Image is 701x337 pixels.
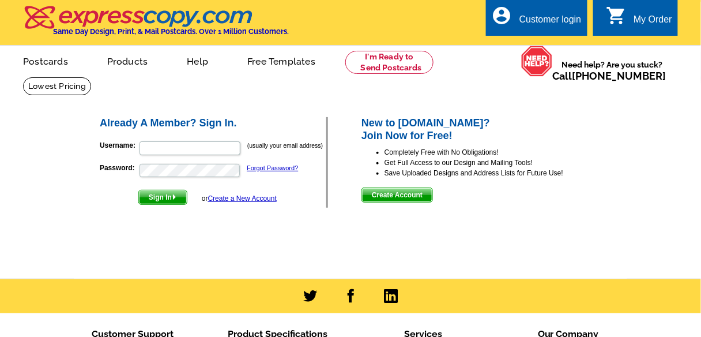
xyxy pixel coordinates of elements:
img: help [521,46,553,77]
div: Customer login [519,14,582,31]
button: Sign In [138,190,187,205]
span: Create Account [362,188,432,202]
a: Same Day Design, Print, & Mail Postcards. Over 1 Million Customers. [23,14,289,36]
li: Completely Free with No Obligations! [385,147,603,158]
a: shopping_cart My Order [606,13,672,27]
a: account_circle Customer login [492,13,582,27]
span: Need help? Are you stuck? [553,59,672,82]
a: Products [89,47,167,74]
i: shopping_cart [606,5,627,26]
i: account_circle [492,5,512,26]
span: Call [553,70,666,82]
button: Create Account [361,188,433,203]
label: Username: [100,140,138,151]
h2: New to [DOMAIN_NAME]? Join Now for Free! [361,117,603,142]
div: or [202,193,277,204]
a: [PHONE_NUMBER] [572,70,666,82]
a: Postcards [5,47,86,74]
span: Sign In [139,190,187,204]
img: button-next-arrow-white.png [172,194,177,200]
li: Get Full Access to our Design and Mailing Tools! [385,158,603,168]
h4: Same Day Design, Print, & Mail Postcards. Over 1 Million Customers. [53,27,289,36]
label: Password: [100,163,138,173]
div: My Order [634,14,672,31]
h2: Already A Member? Sign In. [100,117,326,130]
a: Forgot Password? [247,164,298,171]
a: Create a New Account [208,194,277,203]
a: Free Templates [229,47,334,74]
a: Help [168,47,227,74]
li: Save Uploaded Designs and Address Lists for Future Use! [385,168,603,178]
small: (usually your email address) [247,142,323,149]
